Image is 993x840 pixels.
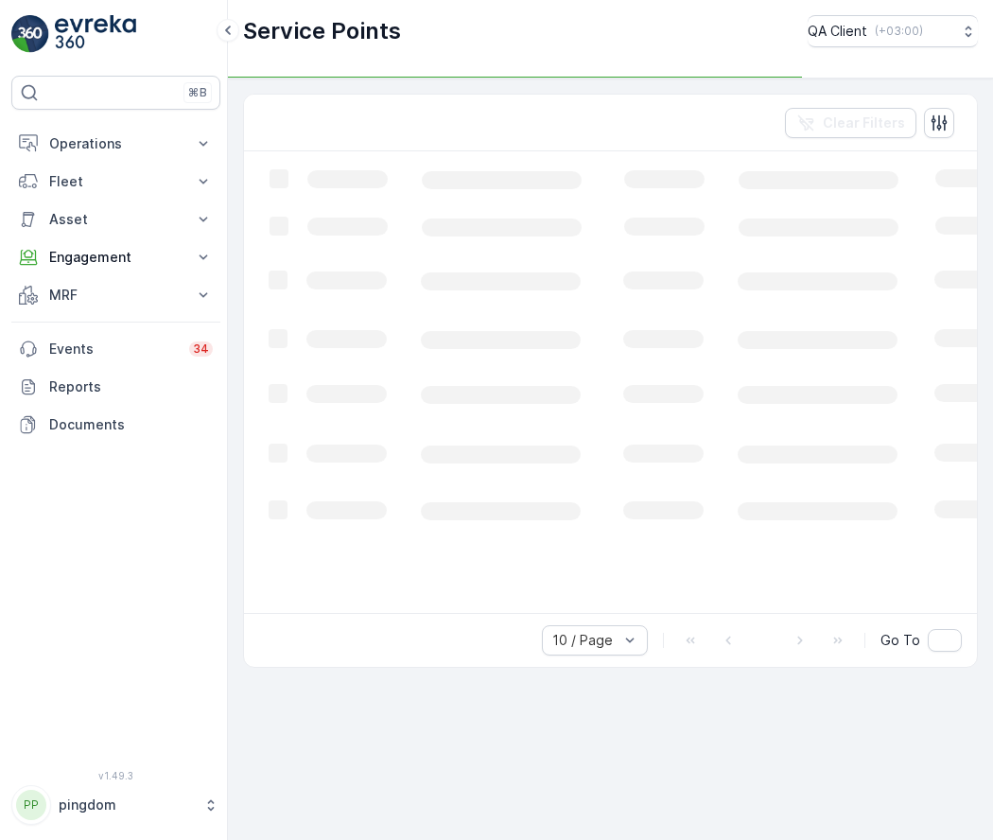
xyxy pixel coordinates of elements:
[875,24,923,39] p: ( +03:00 )
[11,201,220,238] button: Asset
[11,276,220,314] button: MRF
[49,172,183,191] p: Fleet
[11,163,220,201] button: Fleet
[11,330,220,368] a: Events34
[11,770,220,781] span: v 1.49.3
[59,796,194,814] p: pingdom
[55,15,136,53] img: logo_light-DOdMpM7g.png
[11,15,49,53] img: logo
[49,134,183,153] p: Operations
[823,114,905,132] p: Clear Filters
[243,16,401,46] p: Service Points
[49,377,213,396] p: Reports
[193,341,209,357] p: 34
[808,15,978,47] button: QA Client(+03:00)
[11,785,220,825] button: PPpingdom
[808,22,867,41] p: QA Client
[49,340,178,359] p: Events
[880,631,920,650] span: Go To
[11,406,220,444] a: Documents
[188,85,207,100] p: ⌘B
[49,248,183,267] p: Engagement
[49,415,213,434] p: Documents
[11,238,220,276] button: Engagement
[11,125,220,163] button: Operations
[49,286,183,305] p: MRF
[16,790,46,820] div: PP
[11,368,220,406] a: Reports
[785,108,916,138] button: Clear Filters
[49,210,183,229] p: Asset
